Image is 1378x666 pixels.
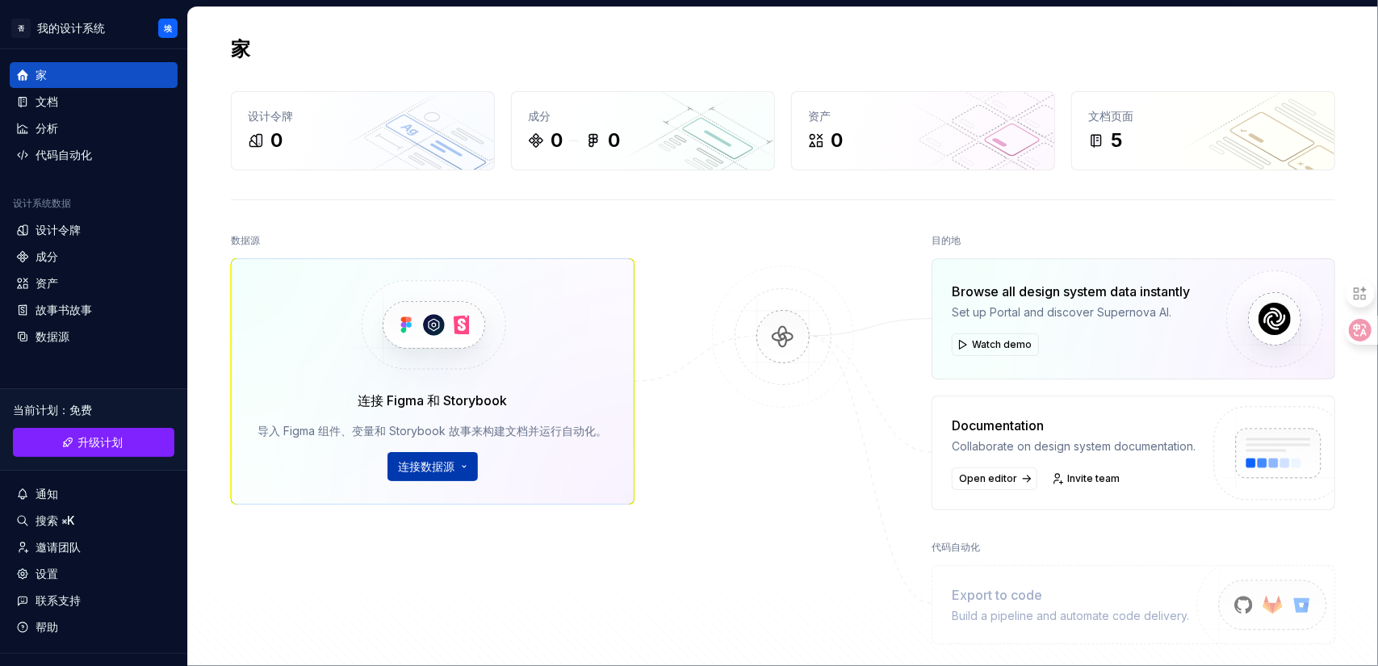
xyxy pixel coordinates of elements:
[608,128,620,152] font: 0
[36,121,58,135] font: 分析
[10,614,178,640] button: 帮助
[37,21,105,35] font: 我的设计系统
[10,588,178,614] button: 联系支持
[808,109,831,123] font: 资产
[10,481,178,507] button: 通知
[13,403,58,417] font: 当前计划
[791,91,1055,170] a: 资产0
[10,115,178,141] a: 分析
[1111,128,1122,152] font: 5
[972,338,1032,351] span: Watch demo
[164,23,172,33] font: 埃
[511,91,775,170] a: 成分00
[36,620,58,634] font: 帮助
[10,508,178,534] button: 搜索 ⌘K
[10,217,178,243] a: 设计令牌
[270,128,283,152] font: 0
[36,593,81,607] font: 联系支持
[551,128,563,152] font: 0
[36,223,81,237] font: 设计令牌
[69,403,92,417] font: 免费
[10,89,178,115] a: 文档
[36,148,92,161] font: 代码自动化
[932,541,980,553] font: 代码自动化
[1088,109,1133,123] font: 文档页面
[528,109,551,123] font: 成分
[258,424,608,438] font: 导入 Figma 组件、变量和 Storybook 故事来构建文档并运行自动化。
[10,324,178,350] a: 数据源
[18,24,24,32] font: 否
[231,234,260,246] font: 数据源
[952,467,1037,490] a: Open editor
[36,303,92,316] font: 故事书故事
[36,94,58,108] font: 文档
[10,244,178,270] a: 成分
[952,438,1196,454] div: Collaborate on design system documentation.
[231,37,250,61] font: 家
[1071,91,1335,170] a: 文档页面5
[77,435,123,449] font: 升级计划
[248,109,293,123] font: 设计令牌
[1067,472,1120,485] span: Invite team
[10,297,178,323] a: 故事书故事
[959,472,1017,485] span: Open editor
[36,513,74,527] font: 搜索 ⌘K
[36,567,58,580] font: 设置
[10,142,178,168] a: 代码自动化
[10,561,178,587] a: 设置
[358,392,508,408] font: 连接 Figma 和 Storybook
[58,403,69,417] font: ：
[952,416,1196,435] div: Documentation
[3,10,184,45] button: 否我的设计系统埃
[10,270,178,296] a: 资产
[398,459,454,473] font: 连接数据源
[952,304,1190,320] div: Set up Portal and discover Supernova AI.
[952,608,1189,624] div: Build a pipeline and automate code delivery.
[231,91,495,170] a: 设计令牌0
[36,487,58,501] font: 通知
[10,534,178,560] a: 邀请团队
[36,540,81,554] font: 邀请团队
[36,68,47,82] font: 家
[36,329,69,343] font: 数据源
[387,452,478,481] button: 连接数据源
[36,276,58,290] font: 资产
[952,333,1039,356] button: Watch demo
[36,249,58,263] font: 成分
[1047,467,1127,490] a: Invite team
[831,128,843,152] font: 0
[952,282,1190,301] div: Browse all design system data instantly
[932,234,961,246] font: 目的地
[13,428,174,457] a: 升级计划
[952,585,1189,605] div: Export to code
[10,62,178,88] a: 家
[13,197,71,209] font: 设计系统数据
